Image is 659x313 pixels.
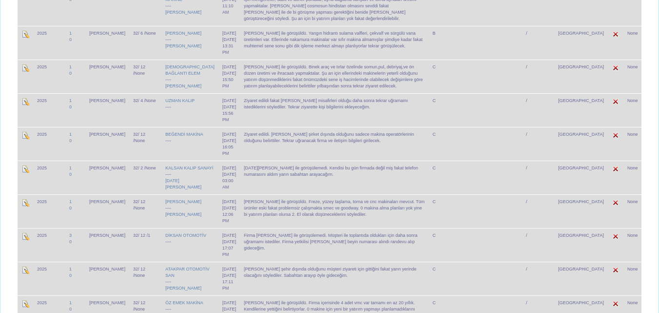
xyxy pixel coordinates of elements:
[222,239,236,258] div: [DATE] 17:07 PM
[522,194,554,228] td: /
[161,228,219,262] td: ----
[219,228,240,262] td: [DATE]
[21,300,29,308] img: Edit
[554,93,608,127] td: [GEOGRAPHIC_DATA]
[69,307,72,312] a: 0
[161,26,219,60] td: ----
[240,60,429,93] td: [PERSON_NAME] ile görüşüldü. Binek araç ve tırlar özelinde somun,pul, debriyaj,ve ön düzen üretim...
[33,161,65,194] td: 2025
[429,127,461,161] td: C
[21,266,29,274] img: Edit
[33,93,65,127] td: 2025
[69,132,72,137] a: 1
[33,26,65,60] td: 2025
[623,262,642,295] td: None
[219,194,240,228] td: [DATE]
[129,26,161,60] td: 32/ 6 /None
[21,165,29,173] img: Edit
[240,161,429,194] td: [DATE][PERSON_NAME] ile görüşülemedi. Kendisi bu gün firmada değil miş fakat telefon numarasını a...
[623,60,642,93] td: None
[69,273,72,278] a: 0
[623,26,642,60] td: None
[429,194,461,228] td: C
[623,93,642,127] td: None
[69,166,72,170] a: 1
[623,161,642,194] td: None
[85,26,129,60] td: [PERSON_NAME]
[612,64,619,72] img: Edit
[612,300,619,308] img: Edit
[612,30,619,38] img: Edit
[222,37,236,56] div: [DATE] 13:31 PM
[219,161,240,194] td: [DATE]
[165,43,201,48] a: [PERSON_NAME]
[554,161,608,194] td: [GEOGRAPHIC_DATA]
[69,206,72,210] a: 0
[33,262,65,295] td: 2025
[219,60,240,93] td: [DATE]
[69,98,72,103] a: 1
[33,194,65,228] td: 2025
[222,272,236,292] div: [DATE] 17:11 PM
[129,127,161,161] td: 32/ 12 /None
[69,71,72,76] a: 0
[429,262,461,295] td: C
[21,98,29,105] img: Edit
[222,171,236,190] div: [DATE] 03:00 AM
[161,127,219,161] td: ----
[623,127,642,161] td: None
[612,266,619,274] img: Edit
[69,64,72,69] a: 1
[222,138,236,157] div: [DATE] 16:05 PM
[69,138,72,143] a: 0
[129,194,161,228] td: 32/ 12 /None
[222,70,236,89] div: [DATE] 15:50 PM
[165,98,195,103] a: UZMAN KALIP
[85,194,129,228] td: [PERSON_NAME]
[554,228,608,262] td: [GEOGRAPHIC_DATA]
[554,262,608,295] td: [GEOGRAPHIC_DATA]
[69,172,72,177] a: 0
[165,178,201,189] a: [DATE][PERSON_NAME]
[21,199,29,207] img: Edit
[69,37,72,42] a: 0
[219,127,240,161] td: [DATE]
[522,127,554,161] td: /
[554,60,608,93] td: [GEOGRAPHIC_DATA]
[623,194,642,228] td: None
[219,93,240,127] td: [DATE]
[85,60,129,93] td: [PERSON_NAME]
[554,26,608,60] td: [GEOGRAPHIC_DATA]
[522,60,554,93] td: /
[129,228,161,262] td: 32/ 12 /1
[522,161,554,194] td: /
[161,194,219,228] td: ----
[612,165,619,173] img: Edit
[522,228,554,262] td: /
[161,262,219,295] td: ----
[240,93,429,127] td: Ziyaret edildi fakat [PERSON_NAME] misafirleri olduğu daha sonra tekrar uğramamı istediklerini sö...
[165,233,206,238] a: DİKSAN OTOMOTİV
[21,131,29,139] img: Edit
[554,127,608,161] td: [GEOGRAPHIC_DATA]
[69,199,72,204] a: 1
[612,199,619,207] img: Edit
[165,212,201,217] a: [PERSON_NAME]
[69,300,72,305] a: 1
[222,104,236,123] div: [DATE] 15:56 PM
[219,262,240,295] td: [DATE]
[21,30,29,38] img: Edit
[21,64,29,72] img: Edit
[623,228,642,262] td: None
[165,166,213,170] a: KALSAN KALIP SANAYİ
[222,205,236,224] div: [DATE] 12:06 PM
[69,233,72,238] a: 3
[165,83,201,88] a: [PERSON_NAME]
[129,161,161,194] td: 32/ 2 /None
[165,10,201,15] a: [PERSON_NAME]
[33,60,65,93] td: 2025
[85,228,129,262] td: [PERSON_NAME]
[165,300,203,305] a: ÖZ EMEK MAKİNA
[240,262,429,295] td: [PERSON_NAME] şehir dışında olduğunu müşteri ziyareti için gittiğini fakat yarın yerinde olacağın...
[85,127,129,161] td: [PERSON_NAME]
